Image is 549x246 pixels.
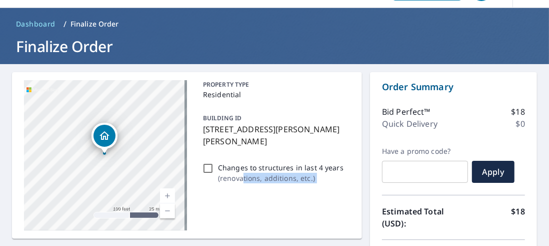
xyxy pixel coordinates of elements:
[12,16,59,32] a: Dashboard
[218,173,343,183] p: ( renovations, additions, etc. )
[203,80,346,89] p: PROPERTY TYPE
[16,19,55,29] span: Dashboard
[382,147,468,156] label: Have a promo code?
[382,106,430,118] p: Bid Perfect™
[203,114,241,122] p: BUILDING ID
[382,80,525,94] p: Order Summary
[160,203,175,218] a: Current Level 18, Zoom Out
[472,161,514,183] button: Apply
[160,188,175,203] a: Current Level 18, Zoom In
[12,36,537,57] h1: Finalize Order
[70,19,119,29] p: Finalize Order
[63,18,66,30] li: /
[382,118,437,130] p: Quick Delivery
[203,89,346,100] p: Residential
[12,16,537,32] nav: breadcrumb
[511,106,525,118] p: $18
[91,123,117,154] div: Dropped pin, building 1, Residential property, 46 W Swaffer Rd Mayville, MI 48744
[480,166,506,177] span: Apply
[511,205,525,229] p: $18
[382,205,453,229] p: Estimated Total (USD):
[203,123,346,147] p: [STREET_ADDRESS][PERSON_NAME][PERSON_NAME]
[516,118,525,130] p: $0
[218,162,343,173] p: Changes to structures in last 4 years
